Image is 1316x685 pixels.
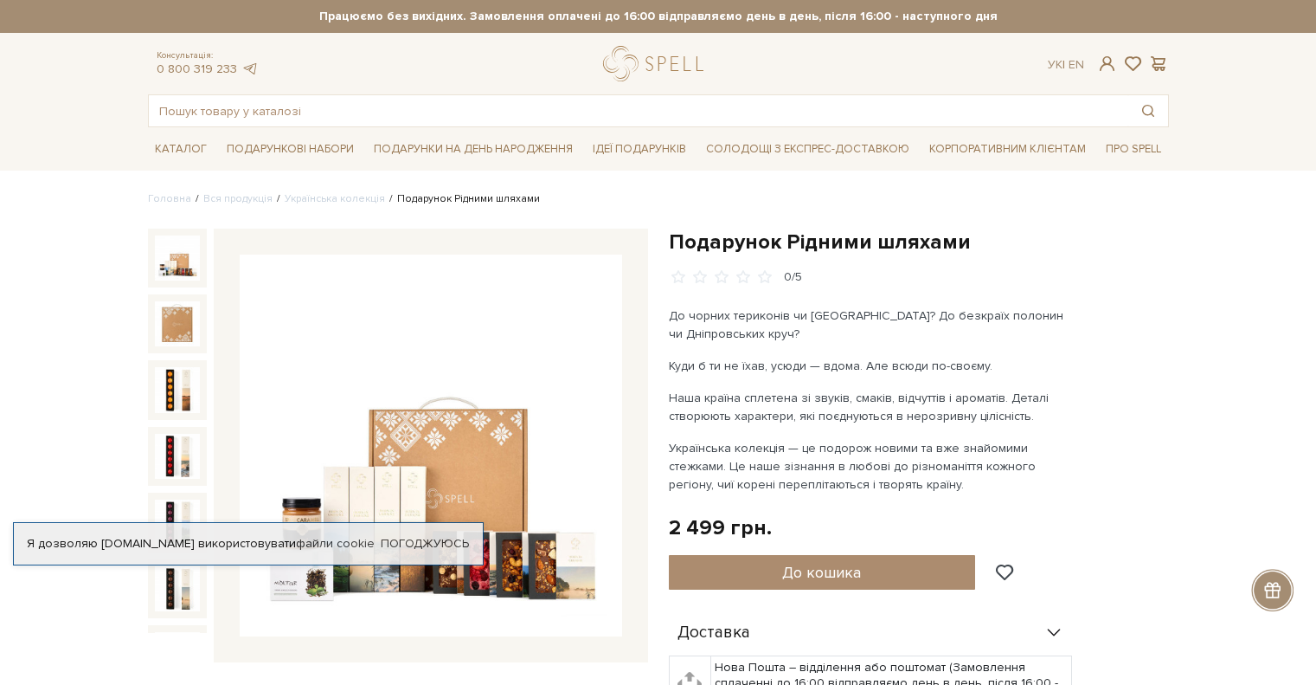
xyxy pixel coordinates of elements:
strong: Працюємо без вихідних. Замовлення оплачені до 16:00 відправляємо день в день, після 16:00 - насту... [148,9,1169,24]
p: Наша країна сплетена зі звуків, смаків, відчуттів і ароматів. Деталі створюють характери, які поє... [669,389,1075,425]
h1: Подарунок Рідними шляхами [669,229,1169,255]
a: Корпоративним клієнтам [922,136,1093,163]
img: Подарунок Рідними шляхами [155,632,200,677]
p: Куди б ти не їхав, усюди — вдома. Але всюди по-своєму. [669,357,1075,375]
span: До кошика [782,563,861,582]
div: Я дозволяю [DOMAIN_NAME] використовувати [14,536,483,552]
a: Солодощі з експрес-доставкою [699,134,916,164]
span: | [1062,57,1065,72]
a: logo [603,46,711,81]
img: Подарунок Рідними шляхами [240,255,622,637]
a: telegram [241,61,259,76]
img: Подарунок Рідними шляхами [155,236,200,281]
button: Пошук товару у каталозі [1128,95,1168,126]
img: Подарунок Рідними шляхами [155,566,200,611]
a: Вся продукція [203,192,273,205]
a: Головна [148,192,191,205]
div: 0/5 [784,269,802,286]
a: Про Spell [1099,136,1168,163]
a: Подарунки на День народження [367,136,580,163]
span: Доставка [677,625,750,641]
div: Ук [1048,57,1084,73]
a: файли cookie [296,536,375,551]
a: 0 800 319 233 [157,61,237,76]
span: Консультація: [157,50,259,61]
img: Подарунок Рідними шляхами [155,301,200,346]
div: 2 499 грн. [669,514,772,541]
input: Пошук товару у каталозі [149,95,1128,126]
a: Українська колекція [285,192,385,205]
p: До чорних териконів чи [GEOGRAPHIC_DATA]? До безкраїх полонин чи Дніпровських круч? [669,307,1075,343]
img: Подарунок Рідними шляхами [155,367,200,412]
button: До кошика [669,555,976,590]
a: Ідеї подарунків [586,136,693,163]
a: Подарункові набори [220,136,361,163]
p: Українська колекція — це подорож новими та вже знайомими стежками. Це наше зізнання в любові до р... [669,439,1075,494]
a: En [1069,57,1084,72]
a: Погоджуюсь [381,536,469,552]
a: Каталог [148,136,214,163]
li: Подарунок Рідними шляхами [385,191,540,207]
img: Подарунок Рідними шляхами [155,500,200,545]
img: Подарунок Рідними шляхами [155,434,200,479]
